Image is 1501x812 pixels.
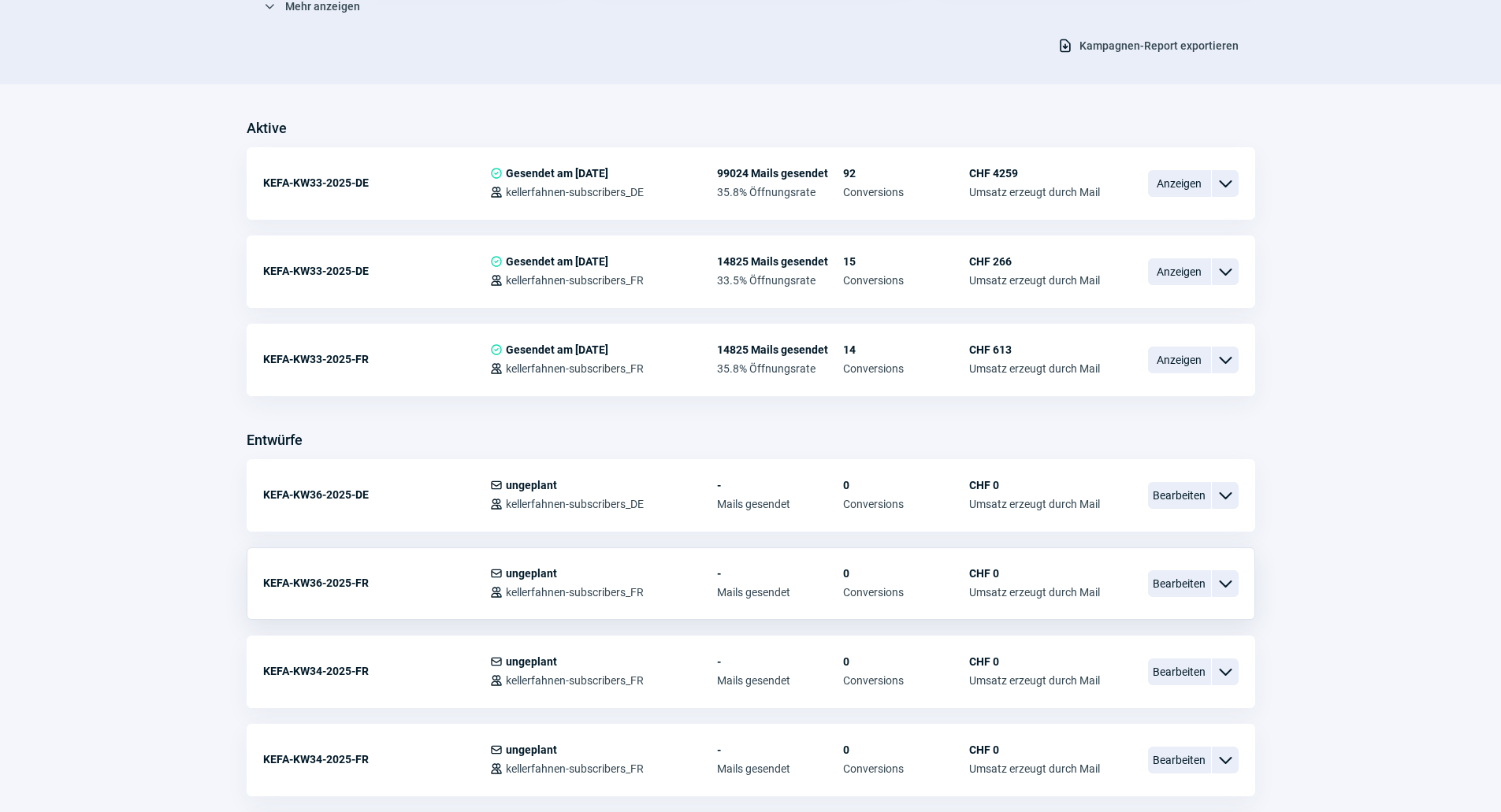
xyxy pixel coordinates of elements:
[506,674,644,687] span: kellerfahnen-subscribers_FR
[969,343,1100,356] span: CHF 613
[843,762,969,775] span: Conversions
[1041,32,1255,59] button: Kampagnen-Report exportieren
[843,167,969,180] span: 92
[969,167,1100,180] span: CHF 4259
[717,362,843,375] span: 35.8% Öffnungsrate
[717,255,843,268] span: 14825 Mails gesendet
[263,567,490,599] div: KEFA-KW36-2025-FR
[843,343,969,356] span: 14
[969,655,1100,668] span: CHF 0
[506,498,644,510] span: kellerfahnen-subscribers_DE
[506,343,608,356] span: Gesendet am [DATE]
[843,674,969,687] span: Conversions
[969,479,1100,491] span: CHF 0
[717,343,843,356] span: 14825 Mails gesendet
[1148,747,1211,773] span: Bearbeiten
[969,255,1100,268] span: CHF 266
[506,186,644,198] span: kellerfahnen-subscribers_DE
[717,498,843,510] span: Mails gesendet
[843,479,969,491] span: 0
[717,674,843,687] span: Mails gesendet
[506,167,608,180] span: Gesendet am [DATE]
[717,655,843,668] span: -
[1079,33,1239,58] span: Kampagnen-Report exportieren
[717,186,843,198] span: 35.8% Öffnungsrate
[717,762,843,775] span: Mails gesendet
[1148,482,1211,509] span: Bearbeiten
[717,567,843,580] span: -
[1148,347,1211,373] span: Anzeigen
[969,274,1100,287] span: Umsatz erzeugt durch Mail
[506,743,557,756] span: ungeplant
[843,274,969,287] span: Conversions
[969,186,1100,198] span: Umsatz erzeugt durch Mail
[717,743,843,756] span: -
[843,586,969,599] span: Conversions
[843,186,969,198] span: Conversions
[717,274,843,287] span: 33.5% Öffnungsrate
[969,498,1100,510] span: Umsatz erzeugt durch Mail
[506,362,644,375] span: kellerfahnen-subscribers_FR
[247,428,303,453] h3: Entwürfe
[969,586,1100,599] span: Umsatz erzeugt durch Mail
[263,167,490,198] div: KEFA-KW33-2025-DE
[263,255,490,287] div: KEFA-KW33-2025-DE
[263,655,490,687] div: KEFA-KW34-2025-FR
[1148,258,1211,285] span: Anzeigen
[263,343,490,375] div: KEFA-KW33-2025-FR
[843,362,969,375] span: Conversions
[506,586,644,599] span: kellerfahnen-subscribers_FR
[506,255,608,268] span: Gesendet am [DATE]
[1148,170,1211,197] span: Anzeigen
[247,116,287,141] h3: Aktive
[506,274,644,287] span: kellerfahnen-subscribers_FR
[506,762,644,775] span: kellerfahnen-subscribers_FR
[969,567,1100,580] span: CHF 0
[969,362,1100,375] span: Umsatz erzeugt durch Mail
[263,743,490,775] div: KEFA-KW34-2025-FR
[263,479,490,510] div: KEFA-KW36-2025-DE
[843,255,969,268] span: 15
[843,655,969,668] span: 0
[843,498,969,510] span: Conversions
[506,655,557,668] span: ungeplant
[969,674,1100,687] span: Umsatz erzeugt durch Mail
[717,167,843,180] span: 99024 Mails gesendet
[969,762,1100,775] span: Umsatz erzeugt durch Mail
[717,479,843,491] span: -
[1148,570,1211,597] span: Bearbeiten
[717,586,843,599] span: Mails gesendet
[843,743,969,756] span: 0
[1148,658,1211,685] span: Bearbeiten
[506,479,557,491] span: ungeplant
[506,567,557,580] span: ungeplant
[843,567,969,580] span: 0
[969,743,1100,756] span: CHF 0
